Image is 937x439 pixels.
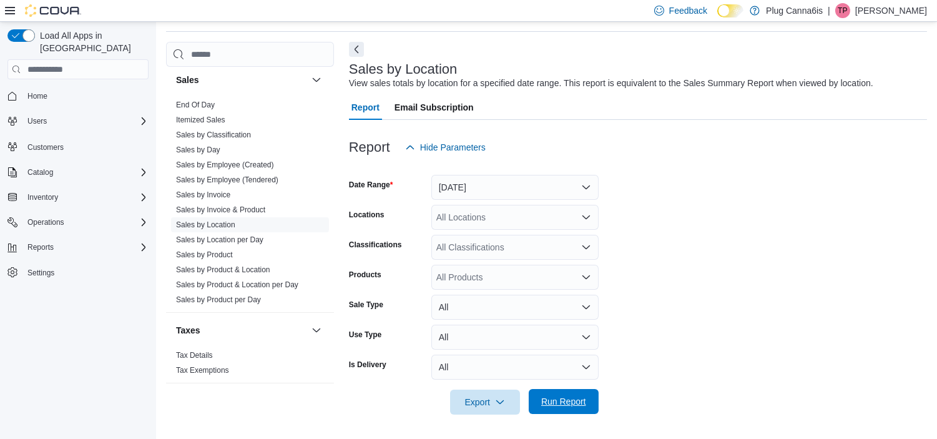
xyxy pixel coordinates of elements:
[349,62,458,77] h3: Sales by Location
[2,239,154,256] button: Reports
[176,220,235,230] span: Sales by Location
[349,300,383,310] label: Sale Type
[22,89,52,104] a: Home
[176,205,265,215] span: Sales by Invoice & Product
[22,190,63,205] button: Inventory
[35,29,149,54] span: Load All Apps in [GEOGRAPHIC_DATA]
[176,74,199,86] h3: Sales
[7,82,149,314] nav: Complex example
[176,350,213,360] span: Tax Details
[22,215,69,230] button: Operations
[838,3,847,18] span: TP
[166,97,334,312] div: Sales
[22,165,149,180] span: Catalog
[400,135,491,160] button: Hide Parameters
[431,175,599,200] button: [DATE]
[766,3,823,18] p: Plug Canna6is
[349,77,873,90] div: View sales totals by location for a specified date range. This report is equivalent to the Sales ...
[176,160,274,170] span: Sales by Employee (Created)
[176,265,270,275] span: Sales by Product & Location
[22,140,69,155] a: Customers
[2,137,154,155] button: Customers
[176,366,229,375] a: Tax Exemptions
[176,160,274,169] a: Sales by Employee (Created)
[176,175,278,185] span: Sales by Employee (Tendered)
[176,295,261,304] a: Sales by Product per Day
[176,190,230,200] span: Sales by Invoice
[27,91,47,101] span: Home
[27,116,47,126] span: Users
[22,265,149,280] span: Settings
[309,323,324,338] button: Taxes
[349,360,386,370] label: Is Delivery
[25,4,81,17] img: Cova
[27,142,64,152] span: Customers
[349,330,381,340] label: Use Type
[176,324,200,337] h3: Taxes
[431,295,599,320] button: All
[22,165,58,180] button: Catalog
[176,351,213,360] a: Tax Details
[176,131,251,139] a: Sales by Classification
[349,270,381,280] label: Products
[717,4,743,17] input: Dark Mode
[22,215,149,230] span: Operations
[431,325,599,350] button: All
[349,210,385,220] label: Locations
[349,240,402,250] label: Classifications
[176,116,225,124] a: Itemized Sales
[176,324,307,337] button: Taxes
[22,240,59,255] button: Reports
[529,389,599,414] button: Run Report
[395,95,474,120] span: Email Subscription
[349,140,390,155] h3: Report
[669,4,707,17] span: Feedback
[27,242,54,252] span: Reports
[2,112,154,130] button: Users
[27,192,58,202] span: Inventory
[176,365,229,375] span: Tax Exemptions
[27,167,53,177] span: Catalog
[581,272,591,282] button: Open list of options
[351,95,380,120] span: Report
[176,146,220,154] a: Sales by Day
[22,88,149,104] span: Home
[176,250,233,260] span: Sales by Product
[349,42,364,57] button: Next
[176,74,307,86] button: Sales
[855,3,927,18] p: [PERSON_NAME]
[2,214,154,231] button: Operations
[176,265,270,274] a: Sales by Product & Location
[27,268,54,278] span: Settings
[176,280,298,289] a: Sales by Product & Location per Day
[22,240,149,255] span: Reports
[27,217,64,227] span: Operations
[2,87,154,105] button: Home
[2,264,154,282] button: Settings
[176,280,298,290] span: Sales by Product & Location per Day
[541,395,586,408] span: Run Report
[176,175,278,184] a: Sales by Employee (Tendered)
[176,220,235,229] a: Sales by Location
[2,189,154,206] button: Inventory
[176,235,263,245] span: Sales by Location per Day
[828,3,830,18] p: |
[176,101,215,109] a: End Of Day
[176,130,251,140] span: Sales by Classification
[22,139,149,154] span: Customers
[176,235,263,244] a: Sales by Location per Day
[22,114,52,129] button: Users
[835,3,850,18] div: Tianna Parks
[581,242,591,252] button: Open list of options
[22,265,59,280] a: Settings
[717,17,718,18] span: Dark Mode
[176,115,225,125] span: Itemized Sales
[176,190,230,199] a: Sales by Invoice
[450,390,520,415] button: Export
[22,190,149,205] span: Inventory
[176,205,265,214] a: Sales by Invoice & Product
[458,390,513,415] span: Export
[2,164,154,181] button: Catalog
[420,141,486,154] span: Hide Parameters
